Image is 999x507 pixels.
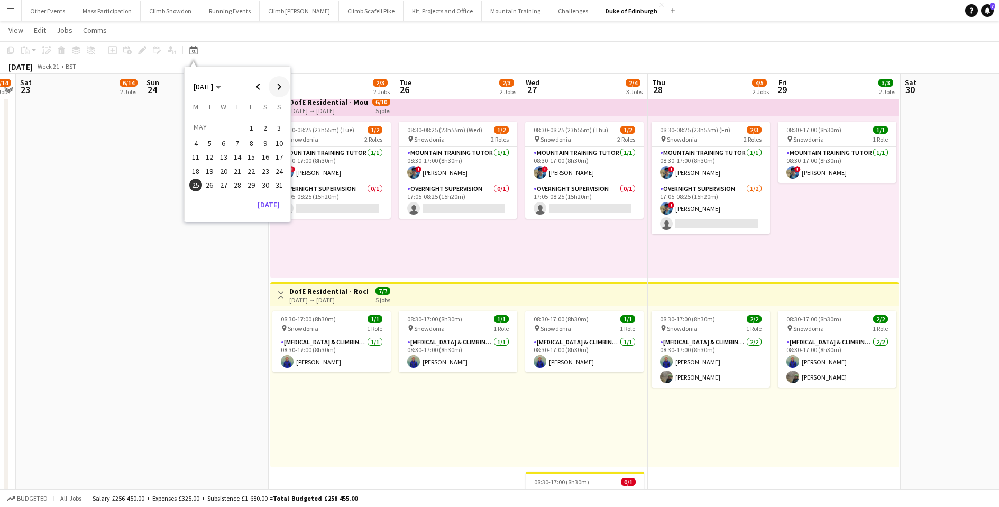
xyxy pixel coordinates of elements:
[534,315,589,323] span: 08:30-17:00 (8h30m)
[194,82,213,91] span: [DATE]
[778,122,896,183] app-job-card: 08:30-17:00 (8h30m)1/1 Snowdonia1 RoleMountain Training Tutor1/108:30-17:00 (8h30m)![PERSON_NAME]
[263,102,268,112] span: S
[272,164,286,178] button: 24-05-2026
[269,76,290,97] button: Next month
[549,1,597,21] button: Challenges
[399,311,517,372] app-job-card: 08:30-17:00 (8h30m)1/1 Snowdonia1 Role[MEDICAL_DATA] & Climbing Instructor1/108:30-17:00 (8h30m)[...
[272,122,391,219] app-job-card: 08:30-08:25 (23h55m) (Tue)1/2 Snowdonia2 RolesMountain Training Tutor1/108:30-17:00 (8h30m)![PERS...
[399,122,517,219] app-job-card: 08:30-08:25 (23h55m) (Wed)1/2 Snowdonia2 RolesMountain Training Tutor1/108:30-17:00 (8h30m)![PERS...
[231,150,244,164] button: 14-05-2026
[217,165,230,178] span: 20
[367,325,382,333] span: 1 Role
[203,178,216,192] button: 26-05-2026
[203,164,216,178] button: 19-05-2026
[217,164,231,178] button: 20-05-2026
[66,62,76,70] div: BST
[905,78,916,87] span: Sat
[626,79,640,87] span: 2/4
[57,25,72,35] span: Jobs
[204,179,216,191] span: 26
[652,311,770,388] app-job-card: 08:30-17:00 (8h30m)2/2 Snowdonia1 Role[MEDICAL_DATA] & Climbing Instructor2/208:30-17:00 (8h30m)[...
[650,84,665,96] span: 28
[217,150,231,164] button: 13-05-2026
[524,84,539,96] span: 27
[217,136,231,150] button: 06-05-2026
[74,1,141,21] button: Mass Participation
[272,136,286,150] button: 10-05-2026
[879,88,895,96] div: 2 Jobs
[753,88,769,96] div: 2 Jobs
[364,135,382,143] span: 2 Roles
[534,126,608,134] span: 08:30-08:25 (23h55m) (Thu)
[253,196,284,213] button: [DATE]
[667,135,698,143] span: Snowdonia
[620,126,635,134] span: 1/2
[231,179,244,191] span: 28
[217,151,230,164] span: 13
[204,151,216,164] span: 12
[52,23,77,37] a: Jobs
[747,126,762,134] span: 2/3
[244,136,258,150] button: 08-05-2026
[189,165,202,178] span: 18
[660,315,715,323] span: 08:30-17:00 (8h30m)
[793,135,824,143] span: Snowdonia
[30,23,50,37] a: Edit
[373,88,390,96] div: 2 Jobs
[258,178,272,192] button: 30-05-2026
[752,79,767,87] span: 4/5
[652,147,770,183] app-card-role: Mountain Training Tutor1/108:30-17:00 (8h30m)![PERSON_NAME]
[747,315,762,323] span: 2/2
[289,166,295,172] span: !
[245,151,258,164] span: 15
[244,178,258,192] button: 29-05-2026
[272,183,391,219] app-card-role: Overnight Supervision0/117:05-08:25 (15h20m)
[525,122,644,219] app-job-card: 08:30-08:25 (23h55m) (Thu)1/2 Snowdonia2 RolesMountain Training Tutor1/108:30-17:00 (8h30m)![PERS...
[189,164,203,178] button: 18-05-2026
[203,150,216,164] button: 12-05-2026
[258,136,272,150] button: 09-05-2026
[189,137,202,150] span: 4
[17,495,48,502] span: Budgeted
[399,183,517,219] app-card-role: Overnight Supervision0/117:05-08:25 (15h20m)
[145,84,159,96] span: 24
[525,183,644,219] app-card-role: Overnight Supervision0/117:05-08:25 (15h20m)
[873,135,888,143] span: 1 Role
[8,61,33,72] div: [DATE]
[542,166,548,172] span: !
[414,325,445,333] span: Snowdonia
[231,165,244,178] span: 21
[22,1,74,21] button: Other Events
[272,336,391,372] app-card-role: [MEDICAL_DATA] & Climbing Instructor1/108:30-17:00 (8h30m)[PERSON_NAME]
[272,150,286,164] button: 17-05-2026
[244,150,258,164] button: 15-05-2026
[873,325,888,333] span: 1 Role
[494,126,509,134] span: 1/2
[491,135,509,143] span: 2 Roles
[200,1,260,21] button: Running Events
[621,478,636,486] span: 0/1
[525,311,644,372] app-job-card: 08:30-17:00 (8h30m)1/1 Snowdonia1 Role[MEDICAL_DATA] & Climbing Instructor1/108:30-17:00 (8h30m)[...
[217,137,230,150] span: 6
[777,84,787,96] span: 29
[526,78,539,87] span: Wed
[189,151,202,164] span: 11
[120,88,137,96] div: 2 Jobs
[873,126,888,134] span: 1/1
[368,315,382,323] span: 1/1
[204,165,216,178] span: 19
[35,62,61,70] span: Week 21
[120,79,138,87] span: 6/14
[289,296,368,304] div: [DATE] → [DATE]
[189,150,203,164] button: 11-05-2026
[58,494,84,502] span: All jobs
[189,136,203,150] button: 04-05-2026
[778,311,896,388] app-job-card: 08:30-17:00 (8h30m)2/2 Snowdonia1 Role[MEDICAL_DATA] & Climbing Instructor2/208:30-17:00 (8h30m)[...
[235,102,239,112] span: T
[245,179,258,191] span: 29
[79,23,111,37] a: Comms
[189,178,203,192] button: 25-05-2026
